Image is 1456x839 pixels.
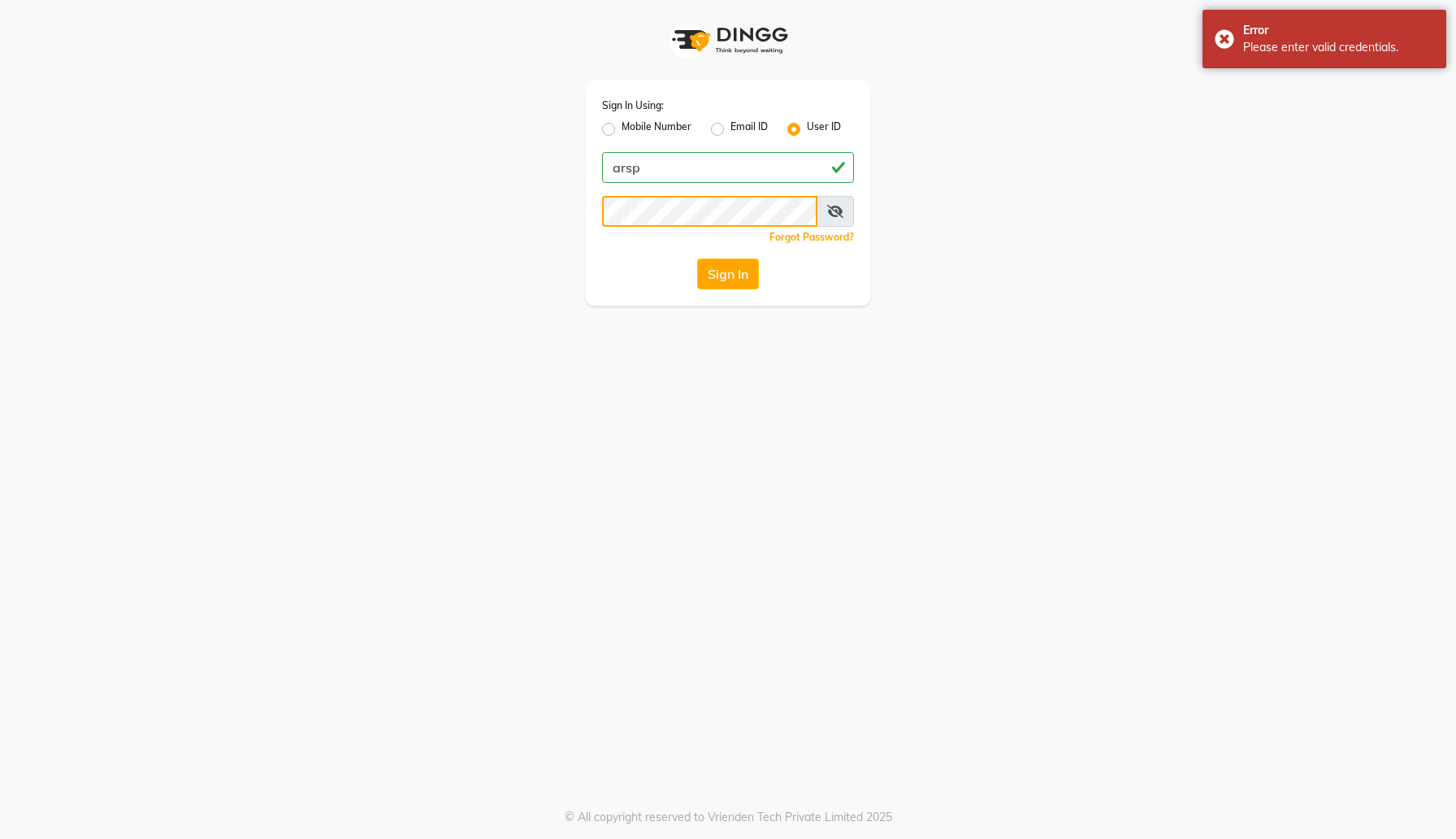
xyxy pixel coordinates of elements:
a: Forgot Password? [769,231,854,243]
img: logo1.svg [663,16,793,64]
input: Username [602,196,817,227]
div: Error [1243,22,1434,39]
label: Mobile Number [622,120,691,139]
label: Email ID [730,120,768,139]
div: Please enter valid credentials. [1243,39,1434,56]
button: Sign In [697,259,759,289]
label: User ID [807,120,841,139]
input: Username [602,152,854,183]
label: Sign In Using: [602,98,664,113]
